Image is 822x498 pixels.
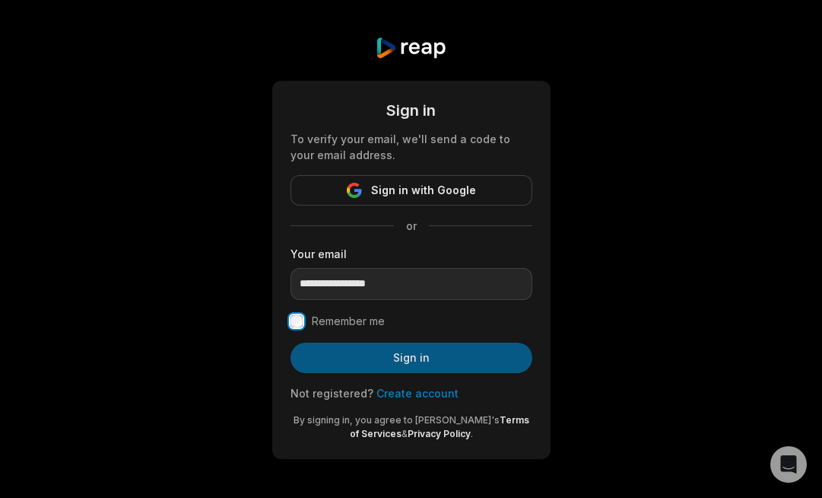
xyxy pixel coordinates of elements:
[290,99,532,122] div: Sign in
[408,428,471,439] a: Privacy Policy
[376,387,459,400] a: Create account
[471,428,473,439] span: .
[350,414,529,439] a: Terms of Services
[290,246,532,262] label: Your email
[290,387,373,400] span: Not registered?
[401,428,408,439] span: &
[394,218,429,234] span: or
[371,181,476,200] span: Sign in with Google
[290,131,532,163] div: To verify your email, we'll send a code to your email address.
[770,446,807,483] div: Open Intercom Messenger
[290,175,532,206] button: Sign in with Google
[375,37,447,59] img: reap
[290,343,532,373] button: Sign in
[294,414,500,426] span: By signing in, you agree to [PERSON_NAME]'s
[312,312,385,330] label: Remember me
